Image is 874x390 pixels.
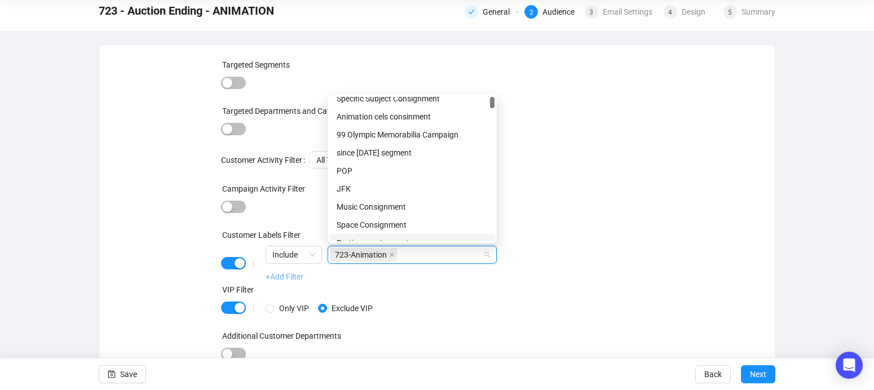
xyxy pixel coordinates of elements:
div: Design [682,5,712,19]
div: Rarties consignment [337,237,488,249]
div: 2Audience [524,5,577,19]
button: Back [695,365,731,383]
span: Include [272,246,315,263]
div: Audience [542,5,581,19]
span: 5 [728,8,732,16]
button: Next [741,365,775,383]
label: Customer Activity Filter [221,151,310,169]
span: 4 [668,8,672,16]
div: Animation cels consinment [330,108,495,126]
div: Email Settings [603,5,659,19]
span: 723 - Auction Ending - ANIMATION [99,2,274,20]
span: Only VIP [275,302,314,314]
div: Summary [741,5,775,19]
div: Specific Subject Consignment [337,92,488,105]
span: Back [704,358,722,390]
div: Music Consignment [330,198,495,216]
div: JFK [330,180,495,198]
div: since [DATE] segment [337,147,488,159]
div: | [253,259,254,268]
div: Specific Subject Consignment [330,90,495,108]
div: 3Email Settings [585,5,657,19]
div: Animation cels consinment [337,110,488,123]
label: Campaign Activity Filter [222,184,305,193]
span: Save [120,358,137,390]
button: Save [99,365,146,383]
div: 99 Olympic Memorabilia Campaign [330,126,495,144]
div: Rarties consignment [330,234,495,252]
span: close [389,252,395,258]
div: 4Design [664,5,717,19]
div: 5Summary [723,5,775,19]
div: General [465,5,518,19]
label: VIP Filter [222,285,254,294]
span: Next [750,358,766,390]
div: Space Consignment [330,216,495,234]
div: General [483,5,517,19]
span: 2 [529,8,533,16]
label: Targeted Departments and Categories [222,107,355,116]
div: 99 Olympic Memorabilia Campaign [337,128,488,141]
span: save [108,370,116,378]
a: +Add Filter [266,272,303,281]
label: Additional Customer Departments [222,331,341,340]
span: Exclude VIP [327,302,377,314]
div: POP [330,162,495,180]
div: since 2014 segment [330,144,495,162]
label: Targeted Segments [222,60,290,69]
div: JFK [337,183,488,195]
span: check [468,8,475,15]
span: 723-Animation [330,248,398,262]
span: 3 [589,8,593,16]
span: 723-Animation [335,249,387,261]
div: Space Consignment [337,219,488,231]
div: Music Consignment [337,201,488,213]
div: | [253,304,254,313]
label: Customer Labels Filter [222,231,301,240]
span: All Time [316,152,416,169]
div: POP [337,165,488,177]
div: Open Intercom Messenger [836,352,863,379]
